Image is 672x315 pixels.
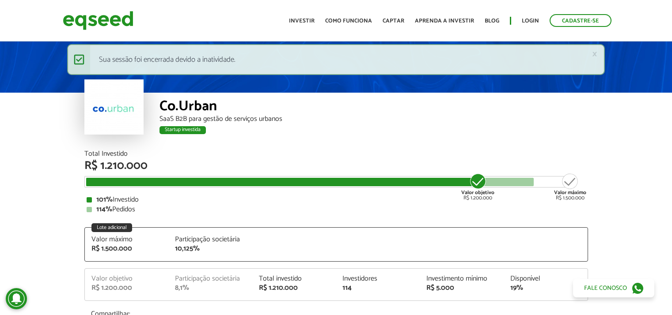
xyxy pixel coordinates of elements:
div: R$ 1.500.000 [91,245,162,252]
a: Como funciona [325,18,372,24]
div: Participação societária [175,275,246,282]
strong: 101% [96,194,113,206]
div: R$ 1.210.000 [259,285,330,292]
div: 19% [510,285,581,292]
strong: 114% [96,203,112,215]
div: Lote adicional [91,223,132,232]
img: EqSeed [63,9,133,32]
a: Cadastre-se [550,14,611,27]
div: R$ 1.200.000 [91,285,162,292]
div: 114 [342,285,413,292]
div: Valor máximo [91,236,162,243]
div: Investimento mínimo [426,275,497,282]
div: SaaS B2B para gestão de serviços urbanos [159,116,588,123]
div: Valor objetivo [91,275,162,282]
div: Total investido [259,275,330,282]
div: R$ 1.210.000 [84,160,588,172]
a: Captar [383,18,404,24]
div: Disponível [510,275,581,282]
div: Pedidos [87,206,586,213]
div: Startup investida [159,126,206,134]
strong: Valor máximo [554,188,586,197]
div: Sua sessão foi encerrada devido a inatividade. [67,44,605,75]
strong: Valor objetivo [461,188,494,197]
a: Investir [289,18,315,24]
a: Aprenda a investir [415,18,474,24]
div: Investidores [342,275,413,282]
div: 8,1% [175,285,246,292]
a: Login [522,18,539,24]
a: × [592,49,597,59]
div: Participação societária [175,236,246,243]
div: Co.Urban [159,99,588,116]
div: R$ 1.500.000 [554,172,586,201]
div: R$ 5.000 [426,285,497,292]
a: Fale conosco [573,279,654,297]
div: R$ 1.200.000 [461,172,494,201]
a: Blog [485,18,499,24]
div: Total Investido [84,150,588,157]
div: 10,125% [175,245,246,252]
div: Investido [87,196,586,203]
